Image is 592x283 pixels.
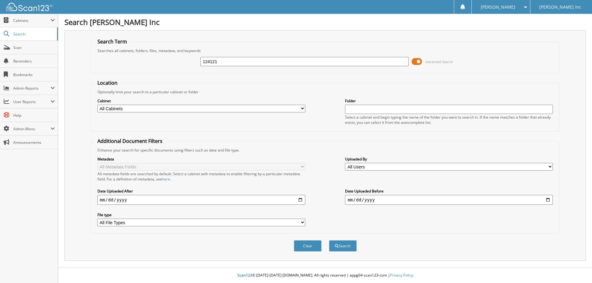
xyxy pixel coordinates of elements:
[97,212,305,217] label: File type
[13,59,55,64] span: Reminders
[13,99,51,104] span: User Reports
[13,86,51,91] span: Admin Reports
[94,148,556,153] div: Enhance your search for specific documents using filters such as date and file type.
[294,240,322,252] button: Clear
[345,195,553,205] input: end
[97,195,305,205] input: start
[329,240,357,252] button: Search
[97,188,305,194] label: Date Uploaded After
[94,38,130,45] legend: Search Term
[345,188,553,194] label: Date Uploaded Before
[97,98,305,103] label: Cabinet
[94,48,556,53] div: Searches all cabinets, folders, files, metadata, and keywords
[390,273,413,278] a: Privacy Policy
[539,5,581,9] span: [PERSON_NAME] Inc
[561,253,592,283] iframe: Chat Widget
[13,18,51,23] span: Cabinets
[13,31,54,37] span: Search
[237,273,252,278] span: Scan123
[94,89,556,95] div: Optionally limit your search to a particular cabinet or folder
[97,156,305,162] label: Metadata
[345,115,553,125] div: Select a cabinet and begin typing the name of the folder you want to search in. If the name match...
[345,98,553,103] label: Folder
[13,113,55,118] span: Help
[94,138,166,144] legend: Additional Document Filters
[425,59,453,64] span: Advanced Search
[97,171,305,182] div: All metadata fields are searched by default. Select a cabinet with metadata to enable filtering b...
[345,156,553,162] label: Uploaded By
[162,176,170,182] a: here
[13,72,55,77] span: Bookmarks
[481,5,515,9] span: [PERSON_NAME]
[6,3,52,11] img: scan123-logo-white.svg
[94,79,121,86] legend: Location
[58,268,592,283] div: © [DATE]-[DATE] [DOMAIN_NAME]. All rights reserved | appg04-scan123-com |
[13,126,51,131] span: Admin Menu
[64,17,586,27] h1: Search [PERSON_NAME] Inc
[13,140,55,145] span: Announcements
[13,45,55,50] span: Scan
